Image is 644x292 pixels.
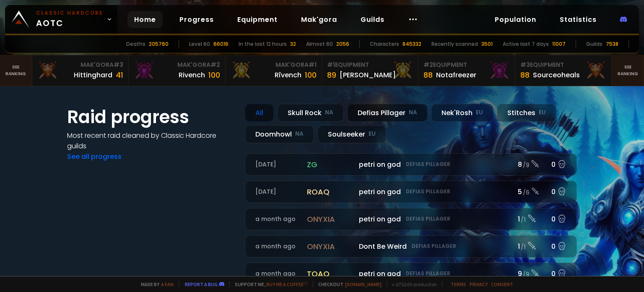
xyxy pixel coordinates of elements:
a: Mak'Gora#2Rivench100 [129,55,225,86]
small: EU [539,108,546,117]
div: Recently scanned [431,40,478,48]
div: 100 [208,69,220,81]
div: Doomhowl [245,125,314,143]
span: Checkout [313,281,382,287]
a: Guilds [354,11,391,28]
a: Population [488,11,543,28]
div: 7538 [606,40,618,48]
small: NA [295,130,304,138]
div: Soulseeker [317,125,386,143]
span: v. d752d5 - production [387,281,437,287]
a: Classic HardcoreAOTC [5,5,117,34]
div: 845332 [402,40,421,48]
a: Mak'Gora#3Hittinghard41 [32,55,129,86]
div: Nek'Rosh [431,104,493,122]
div: 41 [116,69,123,81]
div: All [245,104,274,122]
a: a month agoonyxiapetri on godDefias Pillager1 /10 [245,208,577,230]
div: Equipment [327,61,413,69]
div: 66016 [213,40,229,48]
div: Almost 60 [306,40,333,48]
small: Classic Hardcore [36,9,103,17]
h4: Most recent raid cleaned by Classic Hardcore guilds [67,130,235,151]
div: Rivench [179,70,205,80]
div: Characters [370,40,399,48]
small: NA [325,108,333,117]
div: 3501 [481,40,493,48]
div: 88 [520,69,530,81]
a: a fan [161,281,174,287]
div: Mak'Gora [37,61,123,69]
div: Rîvench [275,70,301,80]
div: [PERSON_NAME] [340,70,396,80]
span: # 2 [210,61,220,69]
span: Support me, [229,281,308,287]
div: Mak'Gora [231,61,317,69]
a: Statistics [553,11,603,28]
a: Buy me a coffee [266,281,308,287]
div: Mak'Gora [134,61,220,69]
a: Progress [173,11,221,28]
a: Mak'Gora#1Rîvench100 [226,55,322,86]
h1: Raid progress [67,104,235,130]
a: a month agoonyxiaDont Be WeirdDefias Pillager1 /10 [245,235,577,258]
div: 11007 [552,40,566,48]
div: 32 [290,40,296,48]
a: See all progress [67,152,122,161]
div: 2056 [336,40,349,48]
small: EU [476,108,483,117]
a: [DATE]zgpetri on godDefias Pillager8 /90 [245,153,577,176]
a: Seeranking [612,55,644,86]
div: Guilds [586,40,602,48]
a: #1Equipment89[PERSON_NAME] [322,55,418,86]
span: AOTC [36,9,103,29]
small: EU [369,130,376,138]
span: # 3 [520,61,530,69]
a: [DATE]roaqpetri on godDefias Pillager5 /60 [245,181,577,203]
span: # 3 [114,61,123,69]
div: Notafreezer [436,70,476,80]
span: # 2 [423,61,433,69]
div: Hittinghard [74,70,112,80]
div: Equipment [423,61,509,69]
div: 100 [305,69,317,81]
a: Consent [491,281,513,287]
div: Stitches [497,104,556,122]
a: #2Equipment88Notafreezer [418,55,515,86]
div: Defias Pillager [347,104,428,122]
div: 89 [327,69,336,81]
a: [DOMAIN_NAME] [345,281,382,287]
span: # 1 [327,61,335,69]
div: Skull Rock [277,104,344,122]
div: Sourceoheals [533,70,580,80]
a: Report a bug [185,281,218,287]
span: Made by [136,281,174,287]
small: NA [409,108,417,117]
div: Level 60 [189,40,210,48]
div: 205760 [149,40,169,48]
a: #3Equipment88Sourceoheals [515,55,612,86]
a: Mak'gora [294,11,344,28]
a: Privacy [470,281,488,287]
a: a month agotoaqpetri on godDefias Pillager9 /90 [245,263,577,285]
div: In the last 12 hours [239,40,287,48]
div: Equipment [520,61,606,69]
a: Equipment [231,11,284,28]
div: Active last 7 days [503,40,549,48]
span: # 1 [309,61,317,69]
div: Deaths [126,40,145,48]
a: Terms [451,281,466,287]
div: 88 [423,69,433,81]
a: Home [127,11,163,28]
